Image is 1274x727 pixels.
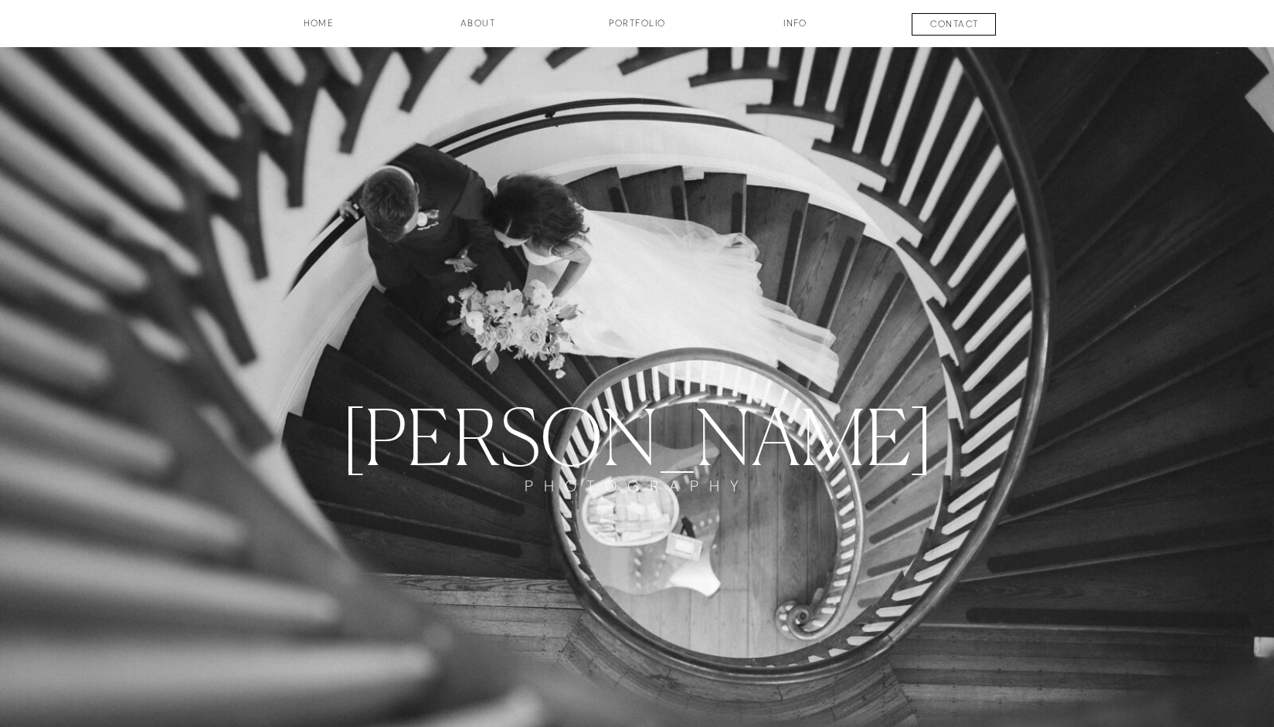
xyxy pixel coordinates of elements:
a: INFO [757,16,834,42]
a: PHOTOGRAPHY [506,477,769,524]
a: contact [898,17,1012,36]
a: HOME [262,16,376,42]
a: Portfolio [580,16,695,42]
a: about [440,16,517,42]
a: [PERSON_NAME] [307,391,968,477]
